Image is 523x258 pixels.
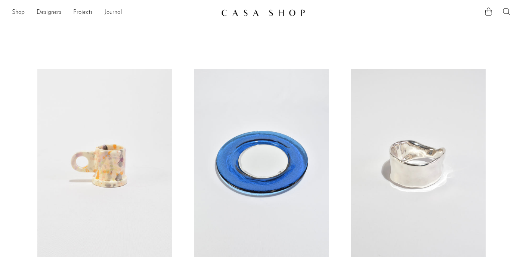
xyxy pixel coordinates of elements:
a: Projects [73,8,93,18]
nav: Desktop navigation [12,6,215,19]
a: Designers [37,8,61,18]
a: Journal [105,8,122,18]
a: Shop [12,8,25,18]
ul: NEW HEADER MENU [12,6,215,19]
